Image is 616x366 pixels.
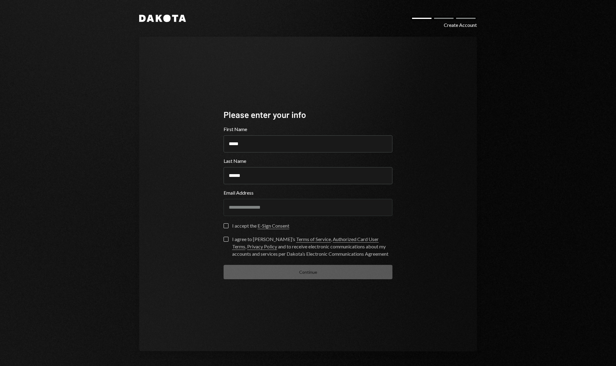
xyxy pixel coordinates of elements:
button: I accept the E-Sign Consent [224,223,228,228]
div: Please enter your info [224,109,392,121]
label: Email Address [224,189,392,196]
div: Create Account [444,21,477,29]
a: E-Sign Consent [258,223,289,229]
label: Last Name [224,157,392,165]
button: I agree to [PERSON_NAME]’s Terms of Service, Authorized Card User Terms, Privacy Policy and to re... [224,237,228,242]
label: First Name [224,126,392,133]
a: Privacy Policy [247,243,277,250]
a: Authorized Card User Terms [232,236,379,250]
a: Terms of Service [296,236,331,243]
div: I agree to [PERSON_NAME]’s , , and to receive electronic communications about my accounts and ser... [232,236,392,258]
div: I accept the [232,222,289,229]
